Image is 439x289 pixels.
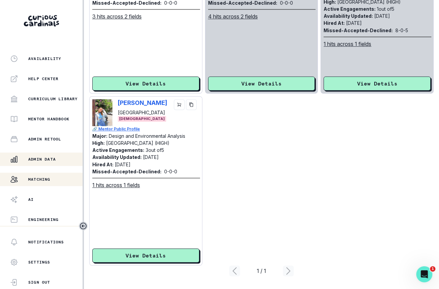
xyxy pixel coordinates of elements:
button: View Details [92,248,199,263]
p: [DATE] [143,154,159,160]
p: Active Engagements: [92,147,144,153]
button: View Details [92,76,199,91]
p: Hired At: [92,162,113,167]
p: AI [28,197,34,202]
p: Curriculum Library [28,96,78,102]
p: 8 - 0 - 5 [395,27,408,34]
p: [PERSON_NAME] [118,99,167,106]
p: Notifications [28,239,64,245]
p: Mentor Handbook [28,116,69,122]
p: Matching [28,177,50,182]
img: Picture of Anahi Chapela [92,99,112,126]
div: 1 / 1 [240,267,283,275]
p: Settings [28,259,50,265]
p: Availability Updated: [324,13,373,19]
p: Missed-Accepted-Declined: [92,168,161,175]
img: Curious Cardinals Logo [24,15,59,26]
p: [GEOGRAPHIC_DATA] [118,109,167,116]
p: Engineering [28,217,58,222]
p: Admin Data [28,157,56,162]
svg: page left [229,266,240,276]
span: [DEMOGRAPHIC_DATA] [118,116,166,122]
p: Missed-Accepted-Declined: [324,27,393,34]
p: 3 out of 5 [146,147,164,153]
button: Toggle sidebar [79,222,88,230]
p: Availability Updated: [92,154,142,160]
button: copy [186,99,197,110]
iframe: Intercom live chat [416,266,432,282]
p: Major: [92,133,107,139]
p: Admin Retool [28,136,61,142]
button: View Details [208,76,315,91]
u: 1 hits across 1 fields [324,40,371,48]
p: [DATE] [374,13,390,19]
a: 🔗 Mentor Public Profile [92,126,200,132]
p: 1 out of 5 [377,6,394,12]
p: Availability [28,56,61,61]
p: 0 - 0 - 0 [164,168,177,175]
span: 1 [430,266,435,272]
p: Sign Out [28,280,50,285]
u: 3 hits across 2 fields [92,12,142,20]
p: [DATE] [115,162,131,167]
p: [DATE] [346,20,362,26]
button: cart [174,99,185,110]
u: 1 hits across 1 fields [92,181,140,189]
p: [GEOGRAPHIC_DATA] (HIGH) [106,140,169,146]
p: High: [92,140,105,146]
p: Help Center [28,76,58,81]
p: Hired At: [324,20,345,26]
button: View Details [324,76,431,91]
u: 4 hits across 2 fields [208,12,258,20]
p: Active Engagements: [324,6,376,12]
p: Design and Environmental Analysis [109,133,185,139]
svg: page right [283,266,294,276]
